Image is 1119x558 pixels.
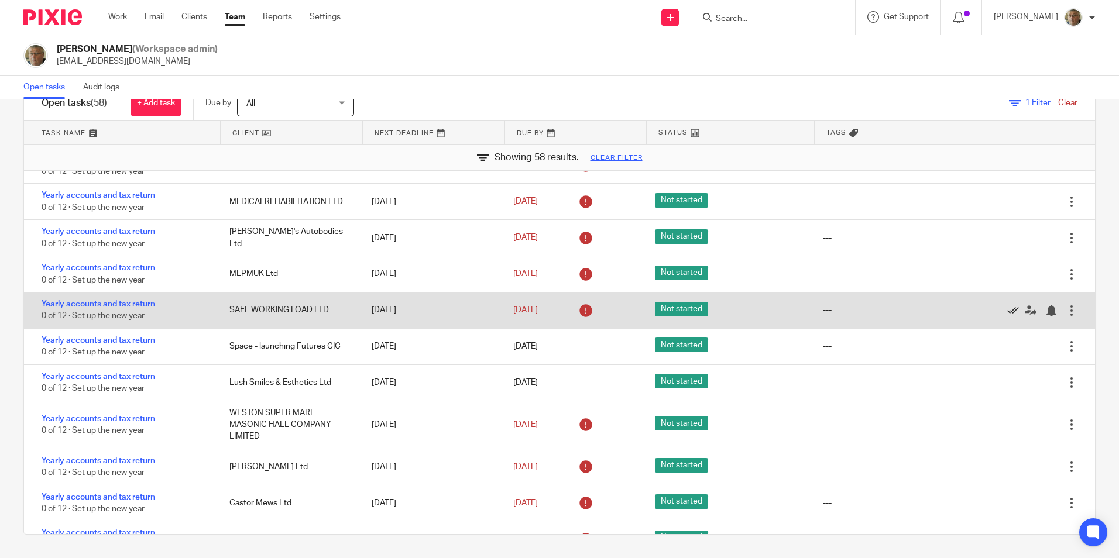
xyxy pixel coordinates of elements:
[23,76,74,99] a: Open tasks
[715,14,820,25] input: Search
[218,262,359,285] div: MLPMUK Ltd
[42,204,145,212] span: 0 of 12 · Set up the new year
[42,312,145,321] span: 0 of 12 · Set up the new year
[310,11,341,23] a: Settings
[218,335,359,358] div: Space - launching Futures CIC
[1007,304,1025,316] a: Mark as done
[42,457,155,465] a: Yearly accounts and tax return
[884,13,929,21] span: Get Support
[823,232,832,244] div: ---
[218,298,359,322] div: SAFE WORKING LOAD LTD
[42,191,155,199] a: Yearly accounts and tax return
[42,276,145,284] span: 0 of 12 · Set up the new year
[360,226,502,250] div: [DATE]
[655,229,708,244] span: Not started
[1064,8,1083,27] img: profile%20pic%204.JPG
[655,416,708,430] span: Not started
[218,220,359,256] div: [PERSON_NAME]'s Autobodies Ltd
[205,97,231,109] p: Due by
[360,455,502,478] div: [DATE]
[823,461,832,473] div: ---
[42,97,107,109] h1: Open tasks
[42,167,145,175] span: 0 of 12 · Set up the new year
[513,499,538,507] span: [DATE]
[823,268,832,280] div: ---
[218,455,359,478] div: [PERSON_NAME] Ltd
[591,153,643,163] a: Clear filter
[42,384,145,392] span: 0 of 12 · Set up the new year
[823,497,832,509] div: ---
[823,340,832,352] div: ---
[495,151,579,164] span: Showing 58 results.
[108,11,127,23] a: Work
[360,491,502,515] div: [DATE]
[823,304,832,316] div: ---
[225,11,245,23] a: Team
[42,373,155,381] a: Yearly accounts and tax return
[655,337,708,352] span: Not started
[513,342,538,350] span: [DATE]
[655,374,708,388] span: Not started
[218,190,359,213] div: MEDICALREHABILITATION LTD
[42,415,155,423] a: Yearly accounts and tax return
[42,426,145,435] span: 0 of 12 · Set up the new year
[42,300,155,308] a: Yearly accounts and tax return
[994,11,1058,23] p: [PERSON_NAME]
[823,533,832,545] div: ---
[1058,99,1077,107] a: Clear
[513,306,538,314] span: [DATE]
[513,234,538,242] span: [DATE]
[23,43,48,68] img: profile%20pic%204.JPG
[655,531,708,545] span: Not started
[42,228,155,236] a: Yearly accounts and tax return
[360,335,502,358] div: [DATE]
[1025,99,1030,107] span: 1
[360,262,502,285] div: [DATE]
[42,349,145,357] span: 0 of 12 · Set up the new year
[513,270,538,278] span: [DATE]
[655,494,708,509] span: Not started
[42,493,155,501] a: Yearly accounts and tax return
[132,44,218,54] span: (Workspace admin)
[513,463,538,471] span: [DATE]
[23,9,82,25] img: Pixie
[1025,99,1051,107] span: Filter
[823,377,832,388] div: ---
[360,413,502,436] div: [DATE]
[57,56,218,67] p: [EMAIL_ADDRESS][DOMAIN_NAME]
[513,378,538,387] span: [DATE]
[360,298,502,322] div: [DATE]
[658,128,688,137] span: Status
[655,458,708,473] span: Not started
[42,505,145,513] span: 0 of 12 · Set up the new year
[131,90,181,116] a: + Add task
[246,99,255,108] span: All
[83,76,128,99] a: Audit logs
[42,264,155,272] a: Yearly accounts and tax return
[181,11,207,23] a: Clients
[57,43,218,56] h2: [PERSON_NAME]
[218,491,359,515] div: Castor Mews Ltd
[218,401,359,449] div: WESTON SUPER MARE MASONIC HALL COMPANY LIMITED
[42,469,145,477] span: 0 of 12 · Set up the new year
[826,128,846,137] span: Tags
[263,11,292,23] a: Reports
[218,528,359,551] div: [PERSON_NAME] Ltd
[655,266,708,280] span: Not started
[145,11,164,23] a: Email
[42,336,155,345] a: Yearly accounts and tax return
[823,419,832,430] div: ---
[42,240,145,248] span: 0 of 12 · Set up the new year
[513,421,538,429] span: [DATE]
[91,98,107,108] span: (58)
[655,193,708,208] span: Not started
[513,198,538,206] span: [DATE]
[360,528,502,551] div: [DATE]
[42,529,155,537] a: Yearly accounts and tax return
[655,302,708,316] span: Not started
[360,371,502,394] div: [DATE]
[218,371,359,394] div: Lush Smiles & Esthetics Ltd
[360,190,502,213] div: [DATE]
[823,196,832,208] div: ---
